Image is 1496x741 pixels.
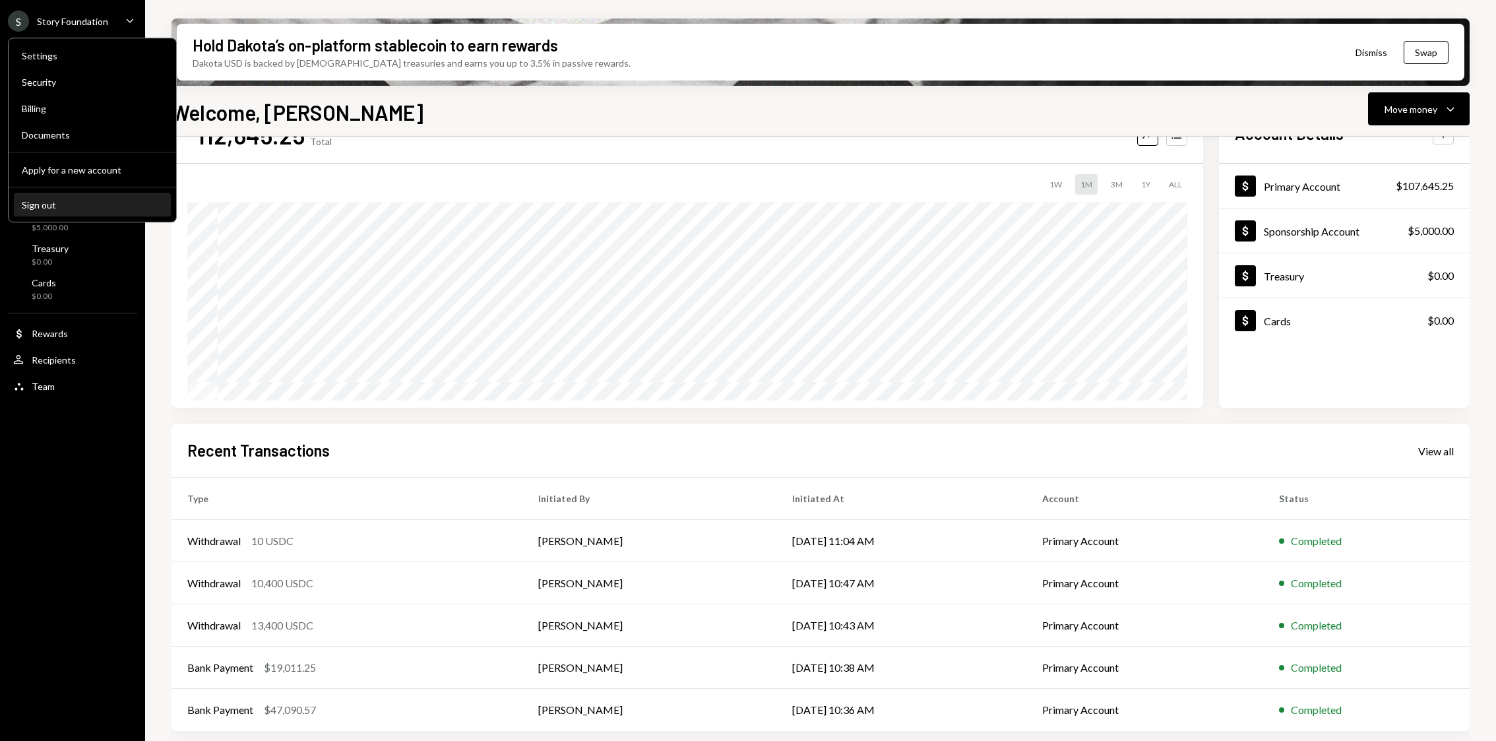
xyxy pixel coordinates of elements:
[522,647,776,689] td: [PERSON_NAME]
[14,96,171,120] a: Billing
[14,44,171,67] a: Settings
[187,702,253,718] div: Bank Payment
[32,277,56,288] div: Cards
[1291,618,1342,633] div: Completed
[522,689,776,731] td: [PERSON_NAME]
[1219,209,1470,253] a: Sponsorship Account$5,000.00
[1385,102,1437,116] div: Move money
[1219,164,1470,208] a: Primary Account$107,645.25
[1026,562,1263,604] td: Primary Account
[1291,575,1342,591] div: Completed
[8,11,29,32] div: S
[32,222,121,234] div: $5,000.00
[522,520,776,562] td: [PERSON_NAME]
[8,239,137,271] a: Treasury$0.00
[1339,37,1404,68] button: Dismiss
[776,689,1026,731] td: [DATE] 10:36 AM
[37,16,108,27] div: Story Foundation
[251,533,294,549] div: 10 USDC
[1026,478,1263,520] th: Account
[1044,174,1067,195] div: 1W
[22,77,163,88] div: Security
[1427,313,1454,329] div: $0.00
[22,129,163,141] div: Documents
[310,136,332,147] div: Total
[1164,174,1187,195] div: ALL
[264,660,316,676] div: $19,011.25
[187,533,241,549] div: Withdrawal
[14,193,171,217] button: Sign out
[32,328,68,339] div: Rewards
[522,562,776,604] td: [PERSON_NAME]
[522,604,776,647] td: [PERSON_NAME]
[8,374,137,398] a: Team
[8,348,137,371] a: Recipients
[1219,253,1470,298] a: Treasury$0.00
[32,291,56,302] div: $0.00
[8,321,137,345] a: Rewards
[1264,225,1359,238] div: Sponsorship Account
[1408,223,1454,239] div: $5,000.00
[1368,92,1470,125] button: Move money
[776,562,1026,604] td: [DATE] 10:47 AM
[251,575,313,591] div: 10,400 USDC
[1264,270,1304,282] div: Treasury
[1026,689,1263,731] td: Primary Account
[1136,174,1156,195] div: 1Y
[1418,443,1454,458] a: View all
[193,34,558,56] div: Hold Dakota’s on-platform stablecoin to earn rewards
[776,478,1026,520] th: Initiated At
[187,660,253,676] div: Bank Payment
[187,439,330,461] h2: Recent Transactions
[264,702,316,718] div: $47,090.57
[1396,178,1454,194] div: $107,645.25
[1075,174,1098,195] div: 1M
[171,99,423,125] h1: Welcome, [PERSON_NAME]
[1026,520,1263,562] td: Primary Account
[14,70,171,94] a: Security
[522,478,776,520] th: Initiated By
[193,56,631,70] div: Dakota USD is backed by [DEMOGRAPHIC_DATA] treasuries and earns you up to 3.5% in passive rewards.
[22,103,163,114] div: Billing
[14,123,171,146] a: Documents
[187,575,241,591] div: Withdrawal
[22,50,163,61] div: Settings
[32,243,69,254] div: Treasury
[1264,180,1340,193] div: Primary Account
[14,158,171,182] button: Apply for a new account
[1264,315,1291,327] div: Cards
[1106,174,1128,195] div: 3M
[171,478,522,520] th: Type
[1418,445,1454,458] div: View all
[1263,478,1470,520] th: Status
[1291,533,1342,549] div: Completed
[32,381,55,392] div: Team
[8,273,137,305] a: Cards$0.00
[776,604,1026,647] td: [DATE] 10:43 AM
[1026,604,1263,647] td: Primary Account
[1404,41,1449,64] button: Swap
[251,618,313,633] div: 13,400 USDC
[776,647,1026,689] td: [DATE] 10:38 AM
[32,354,76,366] div: Recipients
[1219,298,1470,342] a: Cards$0.00
[1427,268,1454,284] div: $0.00
[32,257,69,268] div: $0.00
[776,520,1026,562] td: [DATE] 11:04 AM
[1026,647,1263,689] td: Primary Account
[22,199,163,210] div: Sign out
[22,164,163,176] div: Apply for a new account
[1291,660,1342,676] div: Completed
[187,618,241,633] div: Withdrawal
[1291,702,1342,718] div: Completed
